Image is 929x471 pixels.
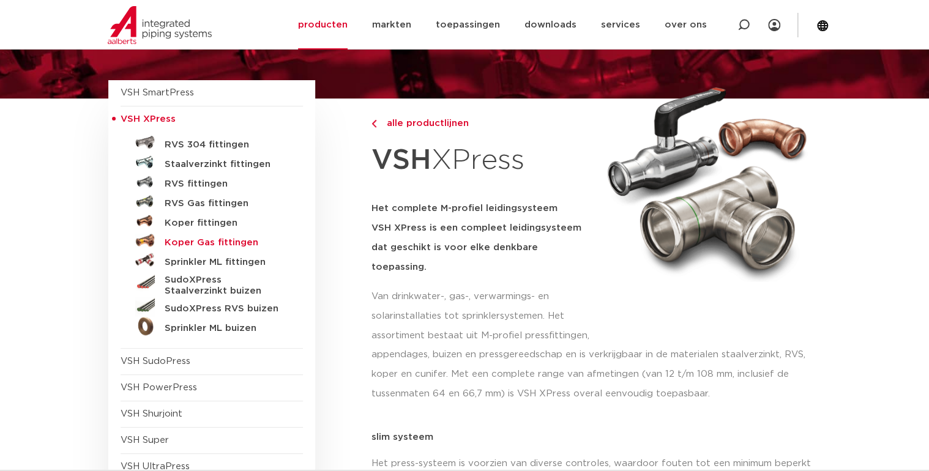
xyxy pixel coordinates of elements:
[121,133,303,152] a: RVS 304 fittingen
[165,323,286,334] h5: Sprinkler ML buizen
[121,383,197,392] a: VSH PowerPress
[121,250,303,270] a: Sprinkler ML fittingen
[121,436,169,445] a: VSH Super
[165,179,286,190] h5: RVS fittingen
[121,357,190,366] a: VSH SudoPress
[121,114,176,124] span: VSH XPress
[165,159,286,170] h5: Staalverzinkt fittingen
[121,231,303,250] a: Koper Gas fittingen
[121,316,303,336] a: Sprinkler ML buizen
[371,287,593,346] p: Van drinkwater-, gas-, verwarmings- en solarinstallaties tot sprinklersystemen. Het assortiment b...
[121,409,182,418] a: VSH Shurjoint
[165,257,286,268] h5: Sprinkler ML fittingen
[121,152,303,172] a: Staalverzinkt fittingen
[165,275,286,297] h5: SudoXPress Staalverzinkt buizen
[165,198,286,209] h5: RVS Gas fittingen
[371,199,593,277] h5: Het complete M-profiel leidingsysteem VSH XPress is een compleet leidingsysteem dat geschikt is v...
[165,139,286,150] h5: RVS 304 fittingen
[121,172,303,191] a: RVS fittingen
[371,146,431,174] strong: VSH
[371,137,593,184] h1: XPress
[121,297,303,316] a: SudoXPress RVS buizen
[165,218,286,229] h5: Koper fittingen
[165,237,286,248] h5: Koper Gas fittingen
[121,191,303,211] a: RVS Gas fittingen
[379,119,469,128] span: alle productlijnen
[121,270,303,297] a: SudoXPress Staalverzinkt buizen
[371,345,821,404] p: appendages, buizen en pressgereedschap en is verkrijgbaar in de materialen staalverzinkt, RVS, ko...
[121,462,190,471] a: VSH UltraPress
[121,88,194,97] a: VSH SmartPress
[371,120,376,128] img: chevron-right.svg
[165,303,286,314] h5: SudoXPress RVS buizen
[371,116,593,131] a: alle productlijnen
[371,432,821,442] p: slim systeem
[121,211,303,231] a: Koper fittingen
